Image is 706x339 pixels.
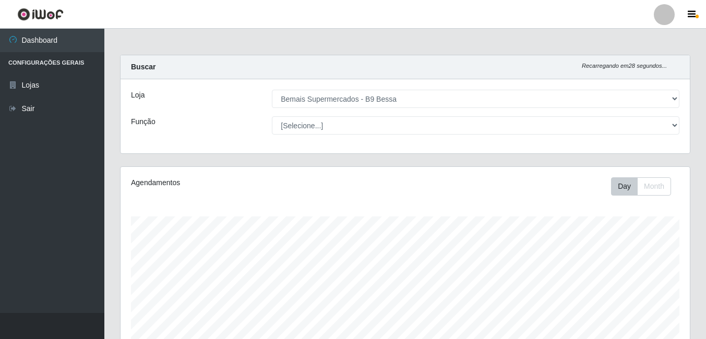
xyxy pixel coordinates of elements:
[131,90,145,101] label: Loja
[17,8,64,21] img: CoreUI Logo
[131,63,155,71] strong: Buscar
[611,177,679,196] div: Toolbar with button groups
[131,116,155,127] label: Função
[637,177,671,196] button: Month
[582,63,667,69] i: Recarregando em 28 segundos...
[611,177,671,196] div: First group
[611,177,638,196] button: Day
[131,177,350,188] div: Agendamentos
